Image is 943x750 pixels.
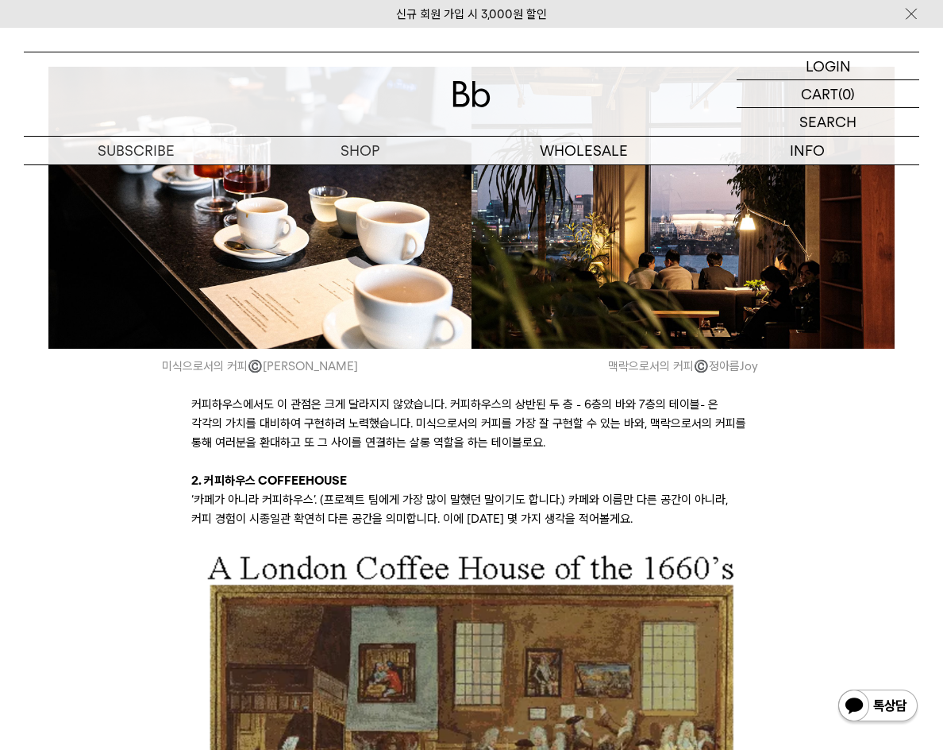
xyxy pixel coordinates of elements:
[737,52,919,80] a: LOGIN
[471,137,695,164] p: WHOLESALE
[191,395,751,452] p: 커피하우스에서도 이 관점은 크게 달라지지 않았습니다. 커피하우스의 상반된 두 층 - 6층의 바와 7층의 테이블- 은 각각의 가치를 대비하여 구현하려 노력했습니다. 미식으로서의...
[471,67,895,349] img: 8_171829.jpg
[452,81,491,107] img: 로고
[838,80,855,107] p: (0)
[48,357,471,376] i: 미식으로서의 커피 [PERSON_NAME]
[799,108,856,136] p: SEARCH
[695,137,919,164] p: INFO
[471,357,895,376] i: 맥락으로서의 커피 정아름Joy
[837,688,919,726] img: 카카오톡 채널 1:1 채팅 버튼
[806,52,851,79] p: LOGIN
[801,80,838,107] p: CART
[248,359,263,373] span: ©️
[737,80,919,108] a: CART (0)
[248,137,471,164] a: SHOP
[191,490,751,528] p: ‘카페가 아니라 커피하우스’. (프로젝트 팀에게 가장 많이 말했던 말이기도 합니다.) 카페와 이름만 다른 공간이 아니라, 커피 경험이 시종일관 확연히 다른 공간을 의미합니다....
[24,137,248,164] a: SUBSCRIBE
[694,359,709,373] span: ©️
[191,474,347,488] b: 2. 커피하우스 COFFEEHOUSE
[396,7,547,21] a: 신규 회원 가입 시 3,000원 할인
[48,67,471,349] img: 7_171804.jpg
